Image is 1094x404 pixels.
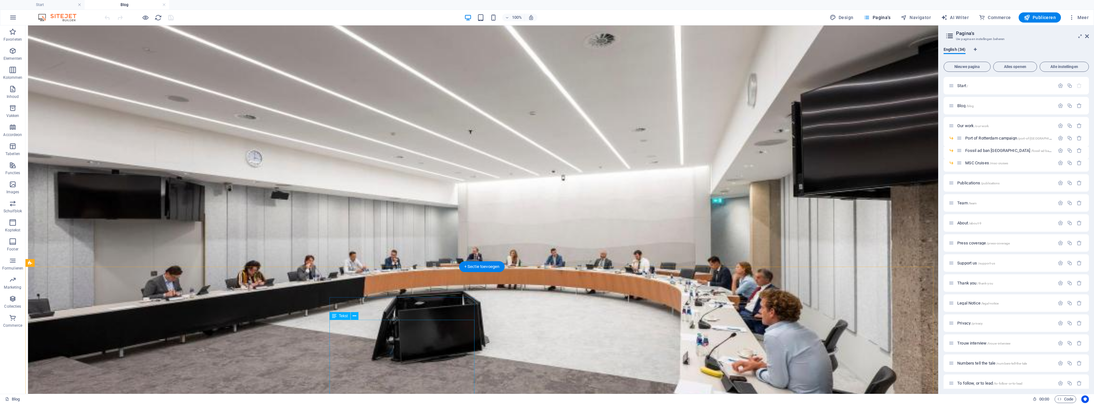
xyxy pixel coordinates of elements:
[955,84,1055,88] div: Start/
[955,241,1055,245] div: Press coverage/press-coverage
[3,132,22,137] p: Accordeon
[1058,180,1063,186] div: Instellingen
[1042,65,1086,69] span: Alle instellingen
[955,321,1055,325] div: Privacy/privacy
[339,314,348,318] span: Tekst
[1069,14,1089,21] span: Meer
[1077,123,1082,128] div: Verwijderen
[1066,12,1091,23] button: Meer
[1058,260,1063,266] div: Instellingen
[1067,220,1072,226] div: Dupliceren
[7,94,19,99] p: Inhoud
[827,12,856,23] button: Design
[6,189,19,195] p: Images
[861,12,893,23] button: Pagina's
[957,103,974,108] span: Klik om pagina te openen
[957,361,1027,366] span: Klik om pagina te openen
[1067,380,1072,386] div: Dupliceren
[1067,135,1072,141] div: Dupliceren
[955,381,1055,385] div: To follow, or to lead/to-follow-or-to-lead
[830,14,854,21] span: Design
[955,201,1055,205] div: Team/team
[976,12,1014,23] button: Commerce
[1067,83,1072,88] div: Dupliceren
[957,301,999,305] span: Klik om pagina te openen
[863,14,890,21] span: Pagina's
[4,304,21,309] p: Collecties
[459,261,505,272] div: + Sectie toevoegen
[3,37,22,42] p: Favorieten
[1067,260,1072,266] div: Dupliceren
[956,31,1089,36] h2: Pagina's
[955,301,1055,305] div: Legal Notice/legal-notice
[1058,240,1063,246] div: Instellingen
[5,151,20,156] p: Tabellen
[1077,240,1082,246] div: Verwijderen
[7,247,18,252] p: Footer
[944,46,966,55] span: English (34)
[955,124,1055,128] div: Our work/our-work
[978,262,995,265] span: /support-us
[1067,360,1072,366] div: Dupliceren
[1067,320,1072,326] div: Dupliceren
[1058,103,1063,108] div: Instellingen
[1058,83,1063,88] div: Instellingen
[901,14,931,21] span: Navigator
[1058,320,1063,326] div: Instellingen
[1077,220,1082,226] div: Verwijderen
[990,161,1008,165] span: /msc-cruises
[977,282,993,285] span: /thank-you
[1077,135,1082,141] div: Verwijderen
[965,148,1084,153] span: Klik om pagina te openen
[4,285,21,290] p: Marketing
[1058,340,1063,346] div: Instellingen
[957,261,995,265] span: Klik om pagina te openen
[1077,200,1082,206] div: Verwijderen
[898,12,933,23] button: Navigator
[37,14,84,21] img: Editor Logo
[974,124,989,128] span: /our-work
[1058,135,1063,141] div: Instellingen
[1077,260,1082,266] div: Verwijderen
[1039,395,1049,403] span: 00 00
[1058,160,1063,166] div: Instellingen
[968,202,977,205] span: /team
[957,221,981,225] span: Klik om pagina te openen
[1031,149,1084,153] span: /fossil-ad-ban-[GEOGRAPHIC_DATA]
[969,222,981,225] span: /about-9
[955,281,1055,285] div: Thank you/thank-you
[1058,360,1063,366] div: Instellingen
[2,266,23,271] p: Formulieren
[957,341,1011,346] span: Klik om pagina te openen
[1077,380,1082,386] div: Verwijderen
[944,47,1089,59] div: Taal-tabbladen
[1067,123,1072,128] div: Dupliceren
[155,14,162,21] i: Pagina opnieuw laden
[981,302,999,305] span: /legal-notice
[1077,180,1082,186] div: Verwijderen
[965,136,1078,140] span: Klik om pagina te openen
[3,75,23,80] p: Kolommen
[502,14,525,21] button: 100%
[154,14,162,21] button: reload
[85,1,169,8] h4: Blog
[955,261,1055,265] div: Support us/support-us
[1067,280,1072,286] div: Dupliceren
[957,321,983,325] span: Klik om pagina te openen
[1058,123,1063,128] div: Instellingen
[993,62,1037,72] button: Alles openen
[957,241,1010,245] span: Klik om pagina te openen
[955,361,1055,365] div: Numbers tell the tale/numbers-tell-the-tale
[963,161,1055,165] div: MSC Cruises/msc-cruises
[971,322,983,325] span: /privacy
[996,65,1034,69] span: Alles openen
[957,201,977,205] span: Klik om pagina te openen
[957,381,1022,386] span: Klik om pagina te openen
[979,14,1011,21] span: Commerce
[1067,200,1072,206] div: Dupliceren
[1067,180,1072,186] div: Dupliceren
[5,395,20,403] a: Klik om selectie op te heffen, dubbelklik om Pagina's te open
[966,104,974,108] span: /blog
[1067,103,1072,108] div: Dupliceren
[955,104,1055,108] div: Blog/blog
